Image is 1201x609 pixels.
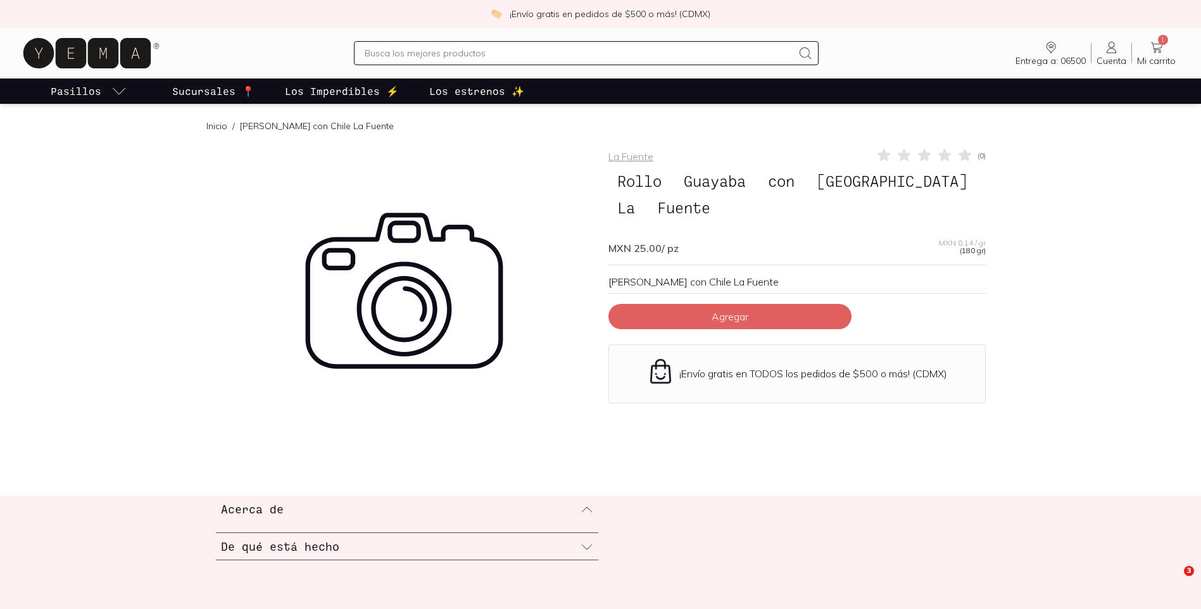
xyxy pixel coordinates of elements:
[1010,40,1091,66] a: Entrega a: 06500
[491,8,502,20] img: check
[808,169,976,193] span: [GEOGRAPHIC_DATA]
[608,150,653,163] a: La Fuente
[170,78,257,104] a: Sucursales 📍
[240,120,394,132] p: [PERSON_NAME] con Chile La Fuente
[1158,35,1168,45] span: 1
[221,538,339,555] h3: De qué está hecho
[1016,55,1086,66] span: Entrega a: 06500
[285,84,399,99] p: Los Imperdibles ⚡️
[978,152,986,160] span: ( 0 )
[51,84,101,99] p: Pasillos
[1158,566,1188,596] iframe: Intercom live chat
[939,239,986,247] span: MXN 0.14 / gr
[608,275,986,288] div: [PERSON_NAME] con Chile La Fuente
[608,169,670,193] span: Rollo
[221,501,284,517] h3: Acerca de
[647,358,674,385] img: Envío
[227,120,240,132] span: /
[1091,40,1131,66] a: Cuenta
[675,169,755,193] span: Guayaba
[648,196,719,220] span: Fuente
[429,84,524,99] p: Los estrenos ✨
[172,84,255,99] p: Sucursales 📍
[1184,566,1194,576] span: 3
[712,310,748,323] span: Agregar
[206,120,227,132] a: Inicio
[1132,40,1181,66] a: 1Mi carrito
[679,367,947,380] p: ¡Envío gratis en TODOS los pedidos de $500 o más! (CDMX)
[1097,55,1126,66] span: Cuenta
[282,78,401,104] a: Los Imperdibles ⚡️
[608,242,679,254] span: MXN 25.00 / pz
[608,196,644,220] span: La
[510,8,710,20] p: ¡Envío gratis en pedidos de $500 o más! (CDMX)
[48,78,129,104] a: pasillo-todos-link
[1137,55,1176,66] span: Mi carrito
[608,304,852,329] button: Agregar
[759,169,803,193] span: con
[365,46,792,61] input: Busca los mejores productos
[427,78,527,104] a: Los estrenos ✨
[960,247,986,254] span: (180 gr)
